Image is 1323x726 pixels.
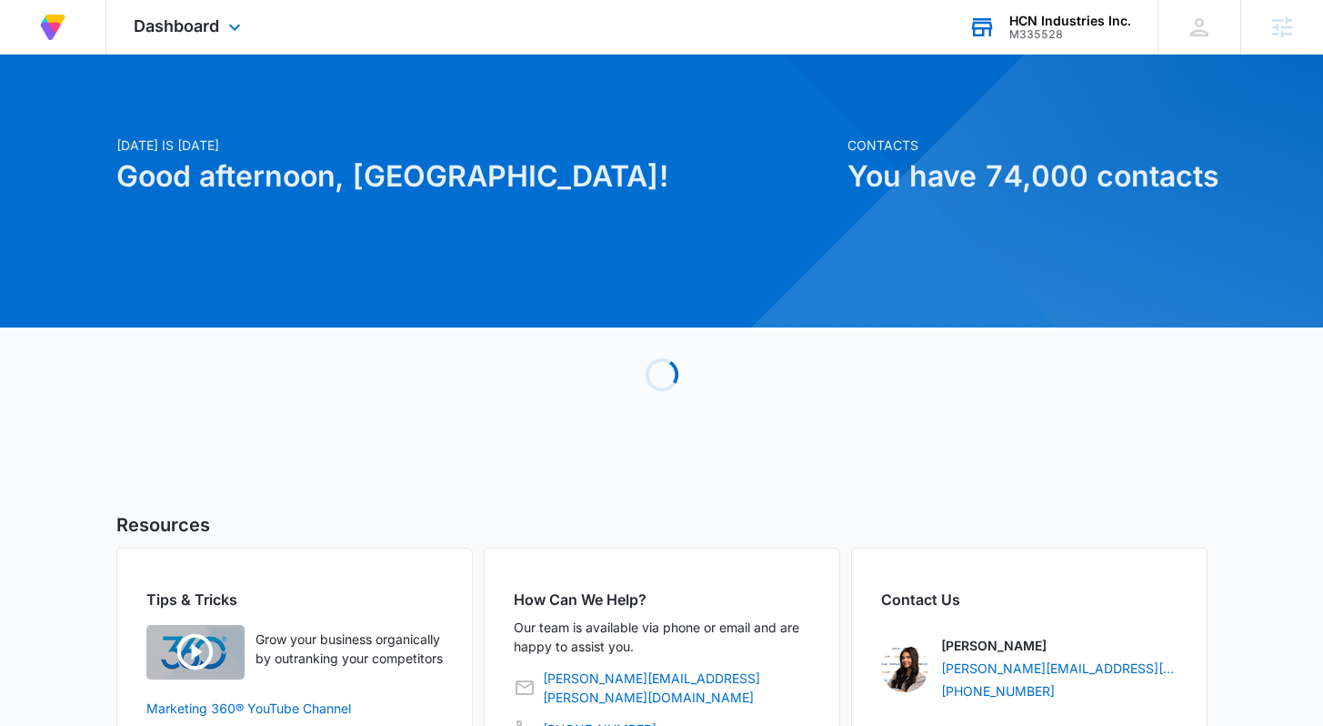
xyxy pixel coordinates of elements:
p: Our team is available via phone or email and are happy to assist you. [514,618,810,656]
p: [DATE] is [DATE] [116,136,837,155]
img: Volusion [36,11,69,44]
div: Domain: [DOMAIN_NAME] [47,47,200,62]
img: website_grey.svg [29,47,44,62]
a: [PHONE_NUMBER] [941,681,1055,701]
h1: You have 74,000 contacts [847,155,1208,198]
img: tab_domain_overview_orange.svg [49,106,64,120]
img: Sophia Elmore [881,645,928,692]
h2: How Can We Help? [514,589,810,610]
a: [PERSON_NAME][EMAIL_ADDRESS][PERSON_NAME][DOMAIN_NAME] [941,659,1178,678]
img: tab_keywords_by_traffic_grey.svg [181,106,195,120]
a: [PERSON_NAME][EMAIL_ADDRESS][PERSON_NAME][DOMAIN_NAME] [543,669,810,707]
a: Marketing 360® YouTube Channel [146,699,443,718]
p: Contacts [847,136,1208,155]
img: Quick Overview Video [146,625,245,680]
h1: Good afternoon, [GEOGRAPHIC_DATA]! [116,155,837,198]
h2: Contact Us [881,589,1178,610]
div: Keywords by Traffic [201,107,306,119]
p: [PERSON_NAME] [941,636,1047,655]
h2: Tips & Tricks [146,589,443,610]
div: v 4.0.25 [51,29,89,44]
span: Dashboard [134,16,219,35]
div: Domain Overview [69,107,163,119]
div: account id [1009,28,1131,41]
img: logo_orange.svg [29,29,44,44]
div: account name [1009,14,1131,28]
p: Grow your business organically by outranking your competitors [256,630,443,668]
h5: Resources [116,511,1208,539]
